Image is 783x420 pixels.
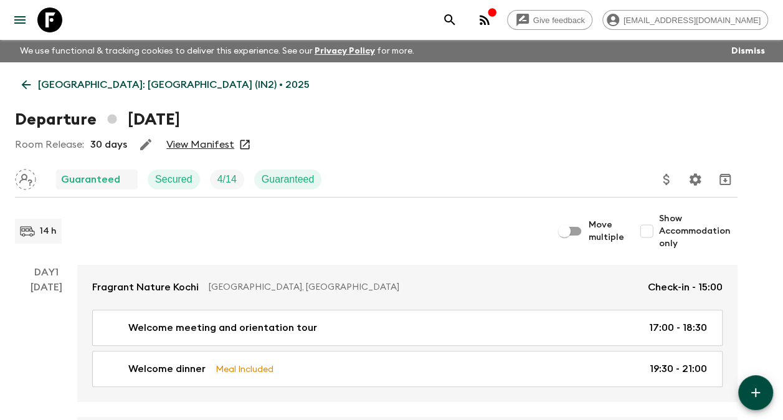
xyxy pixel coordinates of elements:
[683,167,708,192] button: Settings
[216,362,273,376] p: Meal Included
[31,280,62,402] div: [DATE]
[617,16,767,25] span: [EMAIL_ADDRESS][DOMAIN_NAME]
[15,107,180,132] h1: Departure [DATE]
[148,169,200,189] div: Secured
[15,137,84,152] p: Room Release:
[602,10,768,30] div: [EMAIL_ADDRESS][DOMAIN_NAME]
[92,280,199,295] p: Fragrant Nature Kochi
[507,10,592,30] a: Give feedback
[61,172,120,187] p: Guaranteed
[526,16,592,25] span: Give feedback
[728,42,768,60] button: Dismiss
[15,40,419,62] p: We use functional & tracking cookies to deliver this experience. See our for more.
[217,172,237,187] p: 4 / 14
[128,361,206,376] p: Welcome dinner
[7,7,32,32] button: menu
[648,280,723,295] p: Check-in - 15:00
[15,265,77,280] p: Day 1
[209,281,638,294] p: [GEOGRAPHIC_DATA], [GEOGRAPHIC_DATA]
[92,310,723,346] a: Welcome meeting and orientation tour17:00 - 18:30
[90,137,127,152] p: 30 days
[166,138,234,151] a: View Manifest
[92,351,723,387] a: Welcome dinnerMeal Included19:30 - 21:00
[654,167,679,192] button: Update Price, Early Bird Discount and Costs
[713,167,738,192] button: Archive (Completed, Cancelled or Unsynced Departures only)
[315,47,375,55] a: Privacy Policy
[262,172,315,187] p: Guaranteed
[649,320,707,335] p: 17:00 - 18:30
[40,225,57,237] p: 14 h
[77,265,738,310] a: Fragrant Nature Kochi[GEOGRAPHIC_DATA], [GEOGRAPHIC_DATA]Check-in - 15:00
[155,172,192,187] p: Secured
[437,7,462,32] button: search adventures
[650,361,707,376] p: 19:30 - 21:00
[210,169,244,189] div: Trip Fill
[659,212,738,250] span: Show Accommodation only
[15,173,36,183] span: Assign pack leader
[38,77,310,92] p: [GEOGRAPHIC_DATA]: [GEOGRAPHIC_DATA] (IN2) • 2025
[15,72,316,97] a: [GEOGRAPHIC_DATA]: [GEOGRAPHIC_DATA] (IN2) • 2025
[128,320,317,335] p: Welcome meeting and orientation tour
[589,219,624,244] span: Move multiple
